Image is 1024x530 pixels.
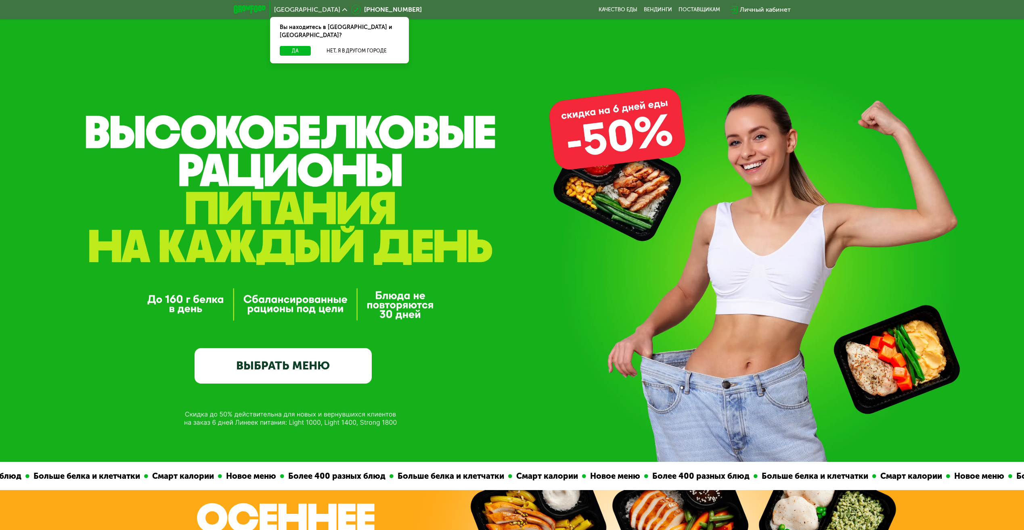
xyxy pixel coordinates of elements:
div: Более 400 разных блюд [636,470,741,482]
div: Новое меню [209,470,268,482]
div: Больше белка и клетчатки [17,470,132,482]
div: Смарт калории [136,470,205,482]
div: Личный кабинет [740,5,791,15]
span: [GEOGRAPHIC_DATA] [274,6,340,13]
button: Да [280,46,311,56]
div: Смарт калории [864,470,934,482]
a: ВЫБРАТЬ МЕНЮ [195,348,372,384]
div: Больше белка и клетчатки [745,470,860,482]
div: Больше белка и клетчатки [381,470,496,482]
div: Смарт калории [500,470,570,482]
div: Более 400 разных блюд [272,470,377,482]
button: Нет, я в другом городе [314,46,399,56]
div: Вы находитесь в [GEOGRAPHIC_DATA] и [GEOGRAPHIC_DATA]? [270,17,409,46]
div: Новое меню [938,470,996,482]
a: Качество еды [599,6,637,13]
a: Вендинги [644,6,672,13]
a: [PHONE_NUMBER] [351,5,422,15]
div: Новое меню [574,470,632,482]
div: поставщикам [678,6,720,13]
